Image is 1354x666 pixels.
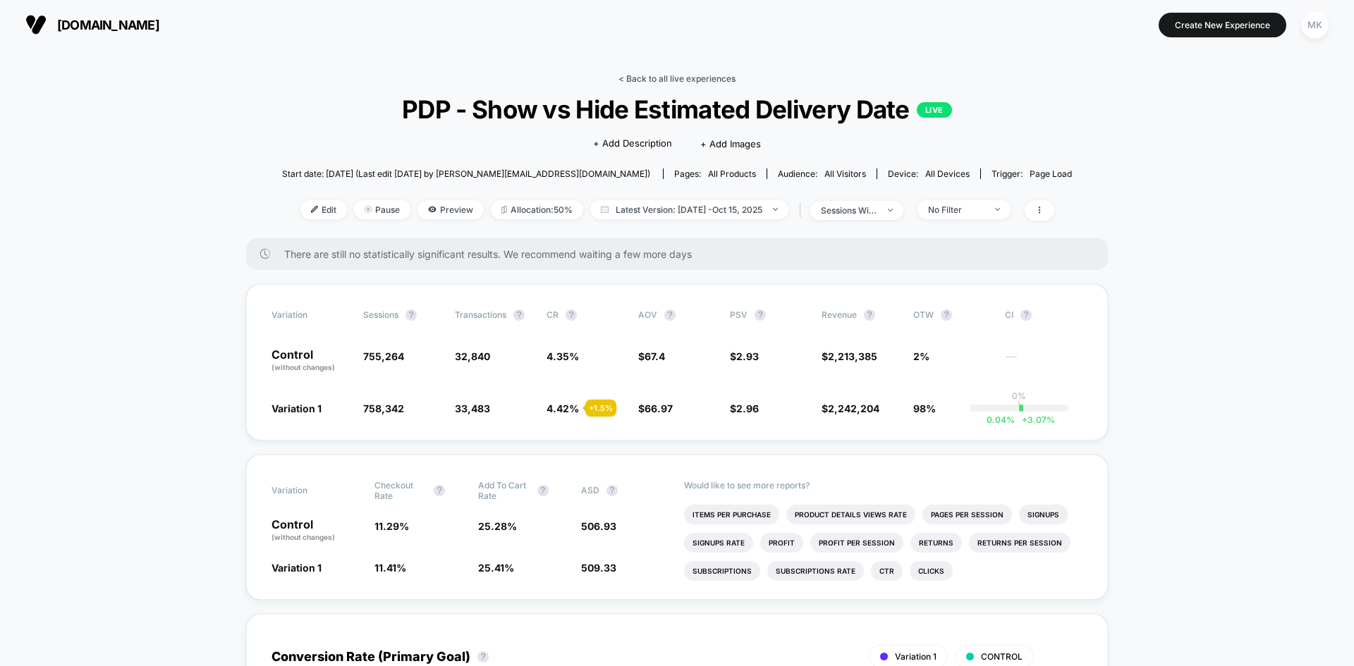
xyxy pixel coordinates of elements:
li: Profit [760,533,803,553]
span: 67.4 [645,350,665,362]
span: CR [547,309,559,320]
button: MK [1297,11,1333,39]
span: all products [708,168,756,179]
button: ? [566,309,577,321]
span: 0.04 % [987,414,1015,425]
span: Latest Version: [DATE] - Oct 15, 2025 [590,200,788,219]
p: Would like to see more reports? [684,480,1082,491]
button: ? [941,309,952,321]
span: 66.97 [645,402,673,414]
span: 25.28 % [478,520,517,532]
li: Pages Per Session [922,505,1012,524]
span: [DOMAIN_NAME] [57,18,159,32]
p: Control [272,349,349,373]
span: Variation 1 [895,651,937,662]
span: All Visitors [824,168,866,179]
img: end [773,208,778,211]
span: 4.35 % [547,350,579,362]
span: (without changes) [272,533,335,541]
span: $ [638,350,665,362]
span: + Add Images [700,138,761,149]
img: calendar [601,206,609,213]
span: 25.41 % [478,562,514,574]
button: ? [537,485,549,496]
p: LIVE [917,102,952,118]
span: 2.93 [736,350,759,362]
button: ? [664,309,676,321]
span: Revenue [822,309,857,320]
button: ? [755,309,766,321]
li: Profit Per Session [810,533,903,553]
span: ASD [581,485,599,495]
span: 755,264 [363,350,404,362]
span: 2% [913,350,929,362]
span: Variation [272,480,349,501]
li: Subscriptions [684,561,760,581]
span: 2.96 [736,402,759,414]
div: Audience: [778,168,866,179]
span: + [1022,414,1027,425]
li: Signups Rate [684,533,753,553]
span: 2,242,204 [828,402,879,414]
span: 33,483 [455,402,490,414]
img: end [365,206,372,213]
span: PSV [730,309,748,320]
span: $ [822,350,877,362]
span: $ [730,350,759,362]
span: Variation [272,309,349,321]
button: ? [606,485,618,496]
span: Add To Cart Rate [478,480,530,501]
div: No Filter [928,204,984,215]
span: --- [1005,352,1082,373]
img: end [995,208,1000,211]
button: ? [477,651,489,662]
span: AOV [638,309,657,320]
li: Ctr [871,561,903,581]
li: Product Details Views Rate [786,505,915,524]
span: Preview [417,200,484,219]
span: OTW [913,309,991,321]
span: 98% [913,402,936,414]
span: CI [1005,309,1082,321]
p: | [1018,401,1020,412]
span: CONTROL [981,651,1023,662]
button: [DOMAIN_NAME] [21,13,164,36]
button: ? [1020,309,1032,321]
span: 32,840 [455,350,490,362]
span: 3.07 % [1015,414,1055,425]
li: Returns Per Session [969,533,1071,553]
a: < Back to all live experiences [618,73,736,84]
button: ? [864,309,875,321]
div: + 1.5 % [585,400,616,417]
button: ? [434,485,445,496]
span: 506.93 [581,520,616,532]
span: Sessions [363,309,398,320]
li: Clicks [910,561,953,581]
p: Control [272,519,360,543]
li: Signups [1019,505,1068,524]
button: ? [405,309,417,321]
span: $ [822,402,879,414]
span: Edit [300,200,347,219]
span: Variation 1 [272,562,322,574]
span: all devices [925,168,970,179]
div: sessions with impression [821,205,877,216]
span: Checkout Rate [374,480,427,501]
span: $ [730,402,759,414]
div: MK [1301,11,1329,39]
span: Allocation: 50% [491,200,583,219]
span: Page Load [1030,168,1072,179]
span: PDP - Show vs Hide Estimated Delivery Date [322,94,1032,124]
span: 758,342 [363,402,404,414]
span: 509.33 [581,562,616,574]
span: Device: [877,168,980,179]
div: Pages: [674,168,756,179]
div: Trigger: [992,168,1072,179]
li: Returns [910,533,962,553]
span: 4.42 % [547,402,579,414]
button: ? [513,309,525,321]
li: Items Per Purchase [684,505,779,524]
span: Start date: [DATE] (Last edit [DATE] by [PERSON_NAME][EMAIL_ADDRESS][DOMAIN_NAME]) [282,168,650,179]
img: rebalance [501,206,507,214]
span: $ [638,402,673,414]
